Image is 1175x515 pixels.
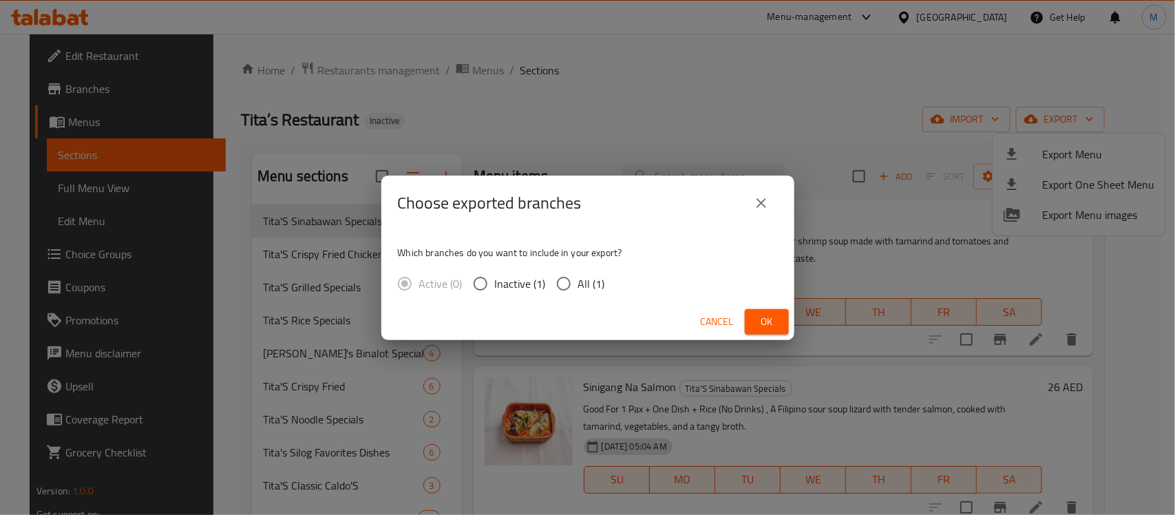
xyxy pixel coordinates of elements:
[419,275,463,292] span: Active (0)
[398,192,582,214] h2: Choose exported branches
[745,309,789,335] button: Ok
[701,313,734,330] span: Cancel
[398,246,778,260] p: Which branches do you want to include in your export?
[495,275,546,292] span: Inactive (1)
[578,275,605,292] span: All (1)
[756,313,778,330] span: Ok
[745,187,778,220] button: close
[695,309,739,335] button: Cancel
